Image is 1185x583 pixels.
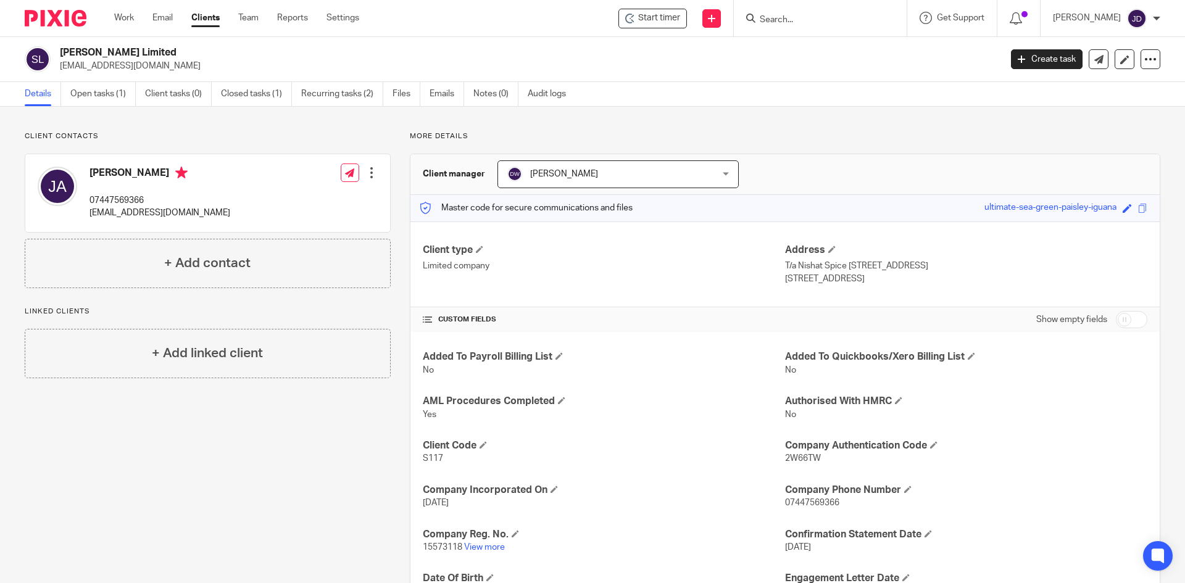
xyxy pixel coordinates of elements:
[618,9,687,28] div: Safiya Tandoori Limited
[423,528,785,541] h4: Company Reg. No.
[420,202,633,214] p: Master code for secure communications and files
[423,366,434,374] span: No
[785,484,1147,497] h4: Company Phone Number
[785,439,1147,452] h4: Company Authentication Code
[277,12,308,24] a: Reports
[410,131,1160,141] p: More details
[785,498,839,507] span: 07447569366
[38,167,77,206] img: svg%3E
[60,46,806,59] h2: [PERSON_NAME] Limited
[423,410,436,419] span: Yes
[423,439,785,452] h4: Client Code
[423,543,462,552] span: 15573118
[785,244,1147,257] h4: Address
[785,260,1147,272] p: T/a Nishat Spice [STREET_ADDRESS]
[423,498,449,507] span: [DATE]
[430,82,464,106] a: Emails
[785,366,796,374] span: No
[89,167,230,182] h4: [PERSON_NAME]
[785,528,1147,541] h4: Confirmation Statement Date
[1127,9,1147,28] img: svg%3E
[937,14,984,22] span: Get Support
[785,543,811,552] span: [DATE]
[759,15,870,26] input: Search
[473,82,518,106] a: Notes (0)
[530,170,598,178] span: [PERSON_NAME]
[507,167,522,181] img: svg%3E
[984,201,1116,215] div: ultimate-sea-green-paisley-iguana
[25,46,51,72] img: svg%3E
[25,82,61,106] a: Details
[175,167,188,179] i: Primary
[301,82,383,106] a: Recurring tasks (2)
[423,168,485,180] h3: Client manager
[464,543,505,552] a: View more
[393,82,420,106] a: Files
[785,350,1147,363] h4: Added To Quickbooks/Xero Billing List
[423,395,785,408] h4: AML Procedures Completed
[164,254,251,273] h4: + Add contact
[114,12,134,24] a: Work
[152,344,263,363] h4: + Add linked client
[1053,12,1121,24] p: [PERSON_NAME]
[423,260,785,272] p: Limited company
[423,454,443,463] span: S117
[1036,313,1107,326] label: Show empty fields
[221,82,292,106] a: Closed tasks (1)
[191,12,220,24] a: Clients
[70,82,136,106] a: Open tasks (1)
[423,315,785,325] h4: CUSTOM FIELDS
[423,350,785,363] h4: Added To Payroll Billing List
[785,410,796,419] span: No
[89,207,230,219] p: [EMAIL_ADDRESS][DOMAIN_NAME]
[785,454,821,463] span: 2W66TW
[785,273,1147,285] p: [STREET_ADDRESS]
[145,82,212,106] a: Client tasks (0)
[25,10,86,27] img: Pixie
[423,244,785,257] h4: Client type
[25,131,391,141] p: Client contacts
[152,12,173,24] a: Email
[326,12,359,24] a: Settings
[785,395,1147,408] h4: Authorised With HMRC
[1011,49,1083,69] a: Create task
[25,307,391,316] p: Linked clients
[238,12,259,24] a: Team
[60,60,992,72] p: [EMAIL_ADDRESS][DOMAIN_NAME]
[89,194,230,207] p: 07447569366
[528,82,575,106] a: Audit logs
[638,12,680,25] span: Start timer
[423,484,785,497] h4: Company Incorporated On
